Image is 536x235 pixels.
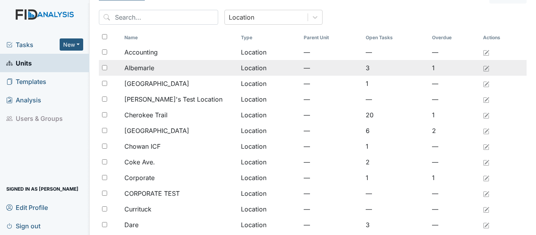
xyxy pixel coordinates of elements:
td: — [301,107,363,123]
td: Location [238,91,301,107]
td: — [301,44,363,60]
td: — [429,44,480,60]
a: Tasks [6,40,60,49]
td: — [429,154,480,170]
span: [GEOGRAPHIC_DATA] [124,79,189,88]
td: — [301,91,363,107]
th: Toggle SortBy [121,31,238,44]
span: Currituck [124,204,151,214]
span: Dare [124,220,139,230]
a: Edit [483,79,489,88]
td: 1 [363,138,428,154]
td: Location [238,60,301,76]
div: Location [229,13,254,22]
th: Toggle SortBy [363,31,428,44]
a: Edit [483,47,489,57]
td: Location [238,201,301,217]
td: — [429,186,480,201]
th: Toggle SortBy [301,31,363,44]
td: — [301,76,363,91]
td: — [429,76,480,91]
td: 1 [429,107,480,123]
td: 3 [363,60,428,76]
span: Accounting [124,47,158,57]
td: Location [238,138,301,154]
a: Edit [483,142,489,151]
span: Cherokee Trail [124,110,168,120]
a: Edit [483,173,489,182]
a: Edit [483,95,489,104]
td: — [301,201,363,217]
td: 1 [429,170,480,186]
td: 2 [429,123,480,138]
td: — [301,154,363,170]
a: Edit [483,189,489,198]
td: Location [238,107,301,123]
td: Location [238,217,301,233]
span: Corporate [124,173,155,182]
td: Location [238,76,301,91]
th: Toggle SortBy [429,31,480,44]
td: Location [238,186,301,201]
a: Edit [483,204,489,214]
span: Sign out [6,220,40,232]
td: — [363,201,428,217]
span: Analysis [6,94,41,106]
td: — [301,138,363,154]
td: — [429,138,480,154]
span: Coke Ave. [124,157,155,167]
td: — [429,201,480,217]
span: CORPORATE TEST [124,189,180,198]
td: — [429,91,480,107]
button: New [60,38,83,51]
td: — [301,217,363,233]
a: Edit [483,110,489,120]
td: Location [238,44,301,60]
td: Location [238,170,301,186]
a: Edit [483,157,489,167]
a: Edit [483,63,489,73]
td: Location [238,154,301,170]
span: Edit Profile [6,201,48,213]
td: — [363,91,428,107]
td: 2 [363,154,428,170]
td: Location [238,123,301,138]
span: [PERSON_NAME]'s Test Location [124,95,222,104]
td: 6 [363,123,428,138]
span: Chowan ICF [124,142,160,151]
th: Actions [480,31,519,44]
a: Edit [483,126,489,135]
td: 1 [363,76,428,91]
td: — [429,217,480,233]
td: — [301,186,363,201]
td: 1 [363,170,428,186]
span: Templates [6,75,46,87]
td: — [363,186,428,201]
span: Albemarle [124,63,154,73]
td: 3 [363,217,428,233]
td: — [301,123,363,138]
th: Toggle SortBy [238,31,301,44]
span: Signed in as [PERSON_NAME] [6,183,78,195]
input: Toggle All Rows Selected [102,34,107,39]
td: 20 [363,107,428,123]
a: Edit [483,220,489,230]
span: Units [6,57,32,69]
span: [GEOGRAPHIC_DATA] [124,126,189,135]
td: — [301,60,363,76]
td: — [363,44,428,60]
input: Search... [99,10,218,25]
td: 1 [429,60,480,76]
td: — [301,170,363,186]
